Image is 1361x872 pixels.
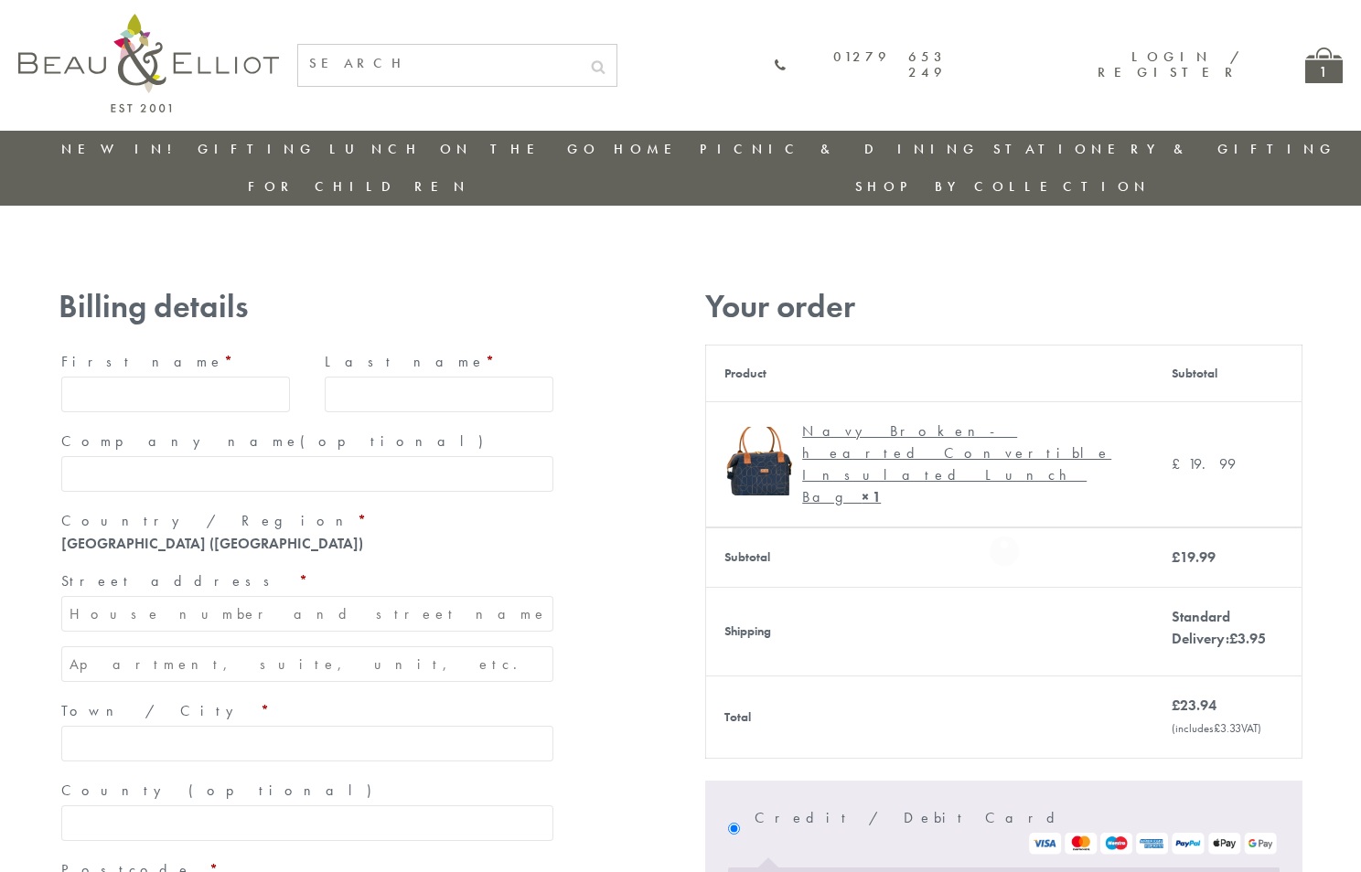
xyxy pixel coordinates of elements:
a: Picnic & Dining [700,140,980,158]
a: Lunch On The Go [329,140,600,158]
label: Last name [325,347,553,377]
label: Town / City [61,697,553,726]
span: (optional) [300,431,494,451]
a: Shop by collection [855,177,1151,196]
input: SEARCH [298,45,580,82]
a: Login / Register [1098,48,1241,81]
label: Country / Region [61,506,553,536]
label: Street address [61,567,553,596]
a: For Children [248,177,470,196]
a: Home [614,140,687,158]
img: logo [18,14,279,112]
h3: Your order [705,288,1302,325]
a: Gifting [198,140,316,158]
input: Apartment, suite, unit, etc. (optional) [61,646,553,682]
h3: Billing details [59,288,556,325]
span: (optional) [188,781,382,800]
input: House number and street name [61,596,553,632]
a: 01279 653 249 [774,49,946,81]
a: 1 [1305,48,1343,83]
a: New in! [61,140,184,158]
label: First name [61,347,290,377]
label: County [61,776,553,805]
a: Stationery & Gifting [993,140,1336,158]
strong: [GEOGRAPHIC_DATA] ([GEOGRAPHIC_DATA]) [61,534,363,553]
label: Company name [61,427,553,456]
